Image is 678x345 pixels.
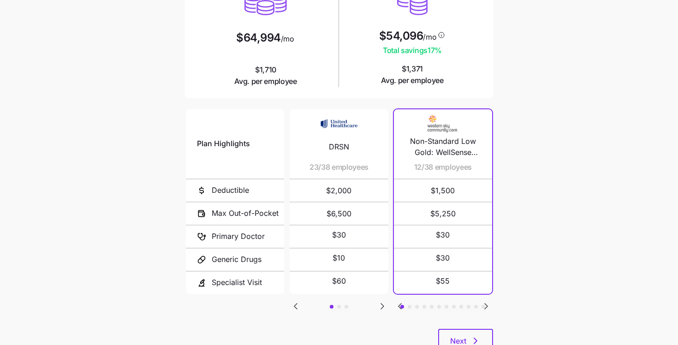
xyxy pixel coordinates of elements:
span: Total savings 17 % [379,45,446,56]
span: $1,500 [405,179,481,202]
img: Carrier [424,115,461,132]
button: Go to previous slide [394,300,406,312]
span: $2,000 [301,179,377,202]
span: $60 [332,275,346,287]
span: Primary Doctor [212,231,265,242]
span: Avg. per employee [234,76,297,87]
span: /mo [423,33,436,41]
span: DRSN [329,141,349,153]
svg: Go to previous slide [290,301,301,312]
span: Deductible [212,184,249,196]
span: $30 [436,229,450,241]
button: Go to next slide [480,300,492,312]
span: 23/38 employees [309,161,369,173]
span: $5,250 [405,202,481,225]
span: Max Out-of-Pocket [212,208,279,219]
span: $6,500 [301,202,377,225]
svg: Go to next slide [377,301,388,312]
span: Specialist Visit [212,277,262,288]
span: $55 [436,275,450,287]
span: Plan Highlights [197,138,250,149]
span: Non-Standard Low Gold: WellSense Clarity Gold 1500 [405,136,481,159]
svg: Go to previous slide [394,301,405,312]
span: 12/38 employees [414,161,472,173]
span: $30 [332,229,346,241]
span: $54,096 [379,30,423,42]
span: /mo [281,35,294,42]
span: $64,994 [236,32,281,43]
button: Go to next slide [376,300,388,312]
span: $1,710 [234,64,297,87]
span: $30 [436,252,450,264]
span: $10 [333,252,345,264]
img: Carrier [321,115,357,132]
span: Generic Drugs [212,254,262,265]
svg: Go to next slide [481,301,492,312]
button: Go to previous slide [290,300,302,312]
span: $1,371 [381,63,444,86]
span: Avg. per employee [381,75,444,86]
